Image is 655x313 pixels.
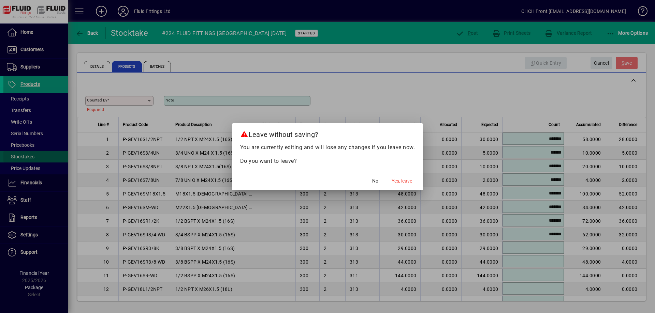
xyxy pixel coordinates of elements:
h2: Leave without saving? [232,123,423,143]
button: Yes, leave [389,175,415,187]
p: You are currently editing and will lose any changes if you leave now. [240,143,415,152]
p: Do you want to leave? [240,157,415,165]
button: No [364,175,386,187]
span: Yes, leave [392,177,412,185]
span: No [372,177,378,185]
